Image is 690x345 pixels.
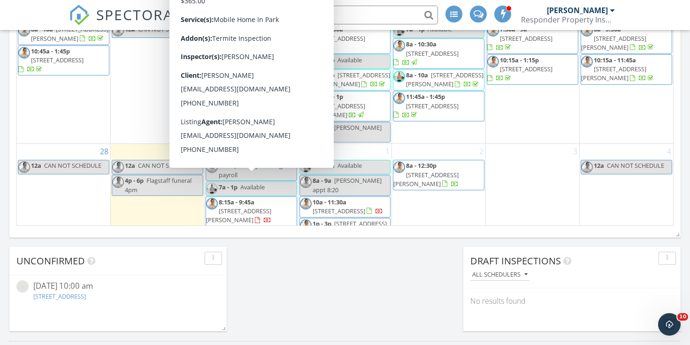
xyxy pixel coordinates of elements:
td: Go to October 4, 2025 [579,144,673,240]
img: responder_inspections_july_202507.jpg [112,176,124,188]
a: Go to September 30, 2025 [286,144,298,159]
a: 10:15a - 1:15p [STREET_ADDRESS] [487,54,578,85]
a: 8a - 10a [STREET_ADDRESS][PERSON_NAME] [18,23,109,45]
span: 11:30a - 1p [313,92,343,101]
a: Go to September 29, 2025 [192,144,204,159]
span: [STREET_ADDRESS] [406,49,459,58]
span: 12a [594,161,604,170]
a: 8a - 10a [STREET_ADDRESS][PERSON_NAME] [31,25,108,42]
a: 10:45a - 1:45p [STREET_ADDRESS] [18,45,109,76]
img: responder_inspections_july_202507.jpg [300,219,312,231]
span: 10a - 3p [313,56,335,64]
td: Go to October 2, 2025 [392,144,486,240]
td: Go to September 21, 2025 [17,7,111,144]
a: [DATE] 10:00 am [STREET_ADDRESS] [16,280,220,303]
td: Go to September 26, 2025 [486,7,580,144]
a: 8a - 9:30a [STREET_ADDRESS][PERSON_NAME] [581,25,655,51]
a: 9a - 10:30a [STREET_ADDRESS] [299,23,391,54]
img: responder_inspections_july_202507.jpg [581,25,593,37]
img: responder_inspections_july_202512.jpg [300,161,312,173]
span: [STREET_ADDRESS] [334,219,387,228]
span: Quarterly meeting/run payroll [219,161,295,179]
a: 10a - 1p [STREET_ADDRESS][PERSON_NAME] [299,69,391,90]
iframe: Intercom live chat [658,313,681,336]
a: 10:15a - 11:45a [STREET_ADDRESS][PERSON_NAME] [581,54,672,85]
a: 8a - 9:30a [STREET_ADDRESS][PERSON_NAME] [581,23,672,54]
a: 11:45a - 1:45p [STREET_ADDRESS] [393,92,459,119]
img: responder_inspections_july_202507.jpg [300,25,312,37]
span: 12a [31,161,41,170]
span: [STREET_ADDRESS] [406,102,459,110]
span: CAN NOT SCHEDULE [44,161,101,170]
a: [STREET_ADDRESS] [33,292,86,300]
img: responder_inspections_july_202507.jpg [581,161,593,173]
a: 8:15a - 9:45a [STREET_ADDRESS][PERSON_NAME] [206,196,297,227]
span: 7a - 11a [313,161,335,170]
a: 10:15a - 1:15p [STREET_ADDRESS] [487,56,552,82]
span: CAN NOT SCHEDULE [607,161,664,170]
td: Go to September 22, 2025 [111,7,205,144]
img: responder_inspections_july_202507.jpg [112,161,124,173]
span: 8a - 12:30p [406,161,437,170]
img: responder_inspections_july_202507.jpg [393,40,405,52]
span: 11:45a - 1:45p [406,92,445,101]
span: Available [337,161,362,170]
span: [STREET_ADDRESS] [313,207,365,215]
td: Go to September 25, 2025 [392,7,486,144]
span: Draft Inspections [470,255,561,267]
a: 8a - 10:30a [STREET_ADDRESS] [393,40,459,66]
a: 11:30a - 1p [STREET_ADDRESS][PERSON_NAME] [299,91,391,121]
a: SPECTORA [69,13,173,32]
span: Available [337,56,362,64]
img: responder_inspections_july_202507.jpg [300,92,312,104]
span: 8a - 9a [313,176,331,185]
img: responder_inspections_july_202507.jpg [18,47,30,59]
span: Available [240,183,265,191]
a: 1p - 3p [STREET_ADDRESS] [313,219,387,237]
span: 10 [677,313,688,321]
a: 9a - 10:30a [STREET_ADDRESS] [300,25,365,51]
span: [STREET_ADDRESS] [31,56,84,64]
span: 4p - 6p [125,176,144,185]
span: 8:15a - 9:45a [219,198,254,206]
a: 11:45a - 1:45p [STREET_ADDRESS] [393,91,484,121]
td: Go to September 30, 2025 [204,144,298,240]
div: All schedulers [472,271,528,278]
a: 10a - 1p [STREET_ADDRESS][PERSON_NAME] [313,71,390,88]
div: No results found [463,288,681,314]
div: Responder Property Inspections [521,15,615,24]
img: The Best Home Inspection Software - Spectora [69,5,90,25]
img: responder_inspections_july_202507.jpg [300,176,312,188]
span: 10:15a - 1:15p [500,56,539,64]
img: responder_inspections_july_202507.jpg [487,56,499,67]
a: Go to October 2, 2025 [477,144,485,159]
a: 7:30a - 9a [STREET_ADDRESS] [487,25,552,51]
div: [DATE] 10:00 am [33,280,203,292]
a: Go to October 4, 2025 [665,144,673,159]
a: 8a - 10:30a [STREET_ADDRESS] [393,38,484,69]
a: 8a - 10a [STREET_ADDRESS][PERSON_NAME] [406,71,483,88]
img: responder_inspections_july_202507.jpg [206,198,218,210]
a: 7:30a - 9a [STREET_ADDRESS] [487,23,578,54]
span: [STREET_ADDRESS][PERSON_NAME] [393,171,459,188]
button: All schedulers [470,269,529,281]
img: responder_inspections_july_202507.jpg [206,161,218,173]
a: 11:30a - 1p [STREET_ADDRESS][PERSON_NAME] [300,92,365,119]
td: Go to September 28, 2025 [17,144,111,240]
span: 8a - 10:30a [406,40,437,48]
span: [STREET_ADDRESS][PERSON_NAME] [313,71,390,88]
img: responder_inspections_july_202512.jpg [300,56,312,67]
td: Go to September 24, 2025 [298,7,392,144]
img: responder_inspections_july_202507.jpg [487,25,499,37]
span: [STREET_ADDRESS][PERSON_NAME] [206,207,271,224]
span: 10:45a - 1:45p [31,47,70,55]
img: responder_inspections_july_202507.jpg [393,92,405,104]
span: [STREET_ADDRESS] [313,34,365,43]
img: responder_inspections_july_202507.jpg [206,25,218,37]
a: Go to September 28, 2025 [98,144,110,159]
a: 8a - 10a [STREET_ADDRESS][PERSON_NAME] [393,69,484,90]
img: responder_inspections_july_202512.jpg [300,71,312,82]
span: SPECTORA [96,5,173,24]
span: [STREET_ADDRESS][PERSON_NAME] [300,102,365,119]
span: 10a - 1p [313,71,335,79]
